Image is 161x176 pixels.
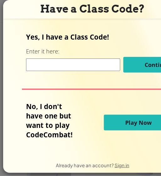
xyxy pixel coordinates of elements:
[26,32,159,41] p: Yes, I have a Class Code!
[125,119,152,126] span: Play Now
[40,3,145,15] span: Have a Class Code?
[56,162,115,168] span: Already have an account?
[26,47,59,55] label: Enter it here:
[115,162,129,168] a: Sign in
[26,102,72,139] p: No, I don't have one but want to play CodeCombat!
